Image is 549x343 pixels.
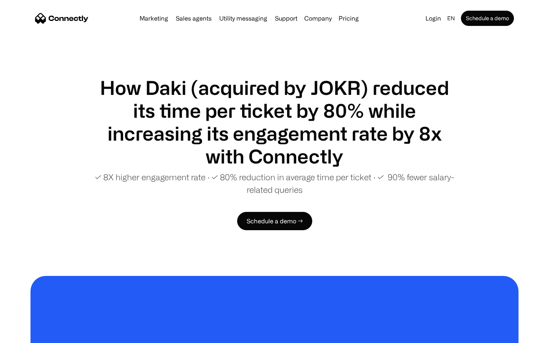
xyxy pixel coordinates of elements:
[237,212,312,230] a: Schedule a demo →
[422,13,444,24] a: Login
[91,171,457,196] p: ✓ 8X higher engagement rate ∙ ✓ 80% reduction in average time per ticket ∙ ✓ 90% fewer salary-rel...
[8,329,46,340] aside: Language selected: English
[173,15,215,21] a: Sales agents
[447,13,455,24] div: en
[15,330,46,340] ul: Language list
[35,13,88,24] a: home
[272,15,300,21] a: Support
[136,15,171,21] a: Marketing
[91,76,457,168] h1: How Daki (acquired by JOKR) reduced its time per ticket by 80% while increasing its engagement ra...
[444,13,459,24] div: en
[461,11,514,26] a: Schedule a demo
[216,15,270,21] a: Utility messaging
[304,13,332,24] div: Company
[302,13,334,24] div: Company
[335,15,362,21] a: Pricing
